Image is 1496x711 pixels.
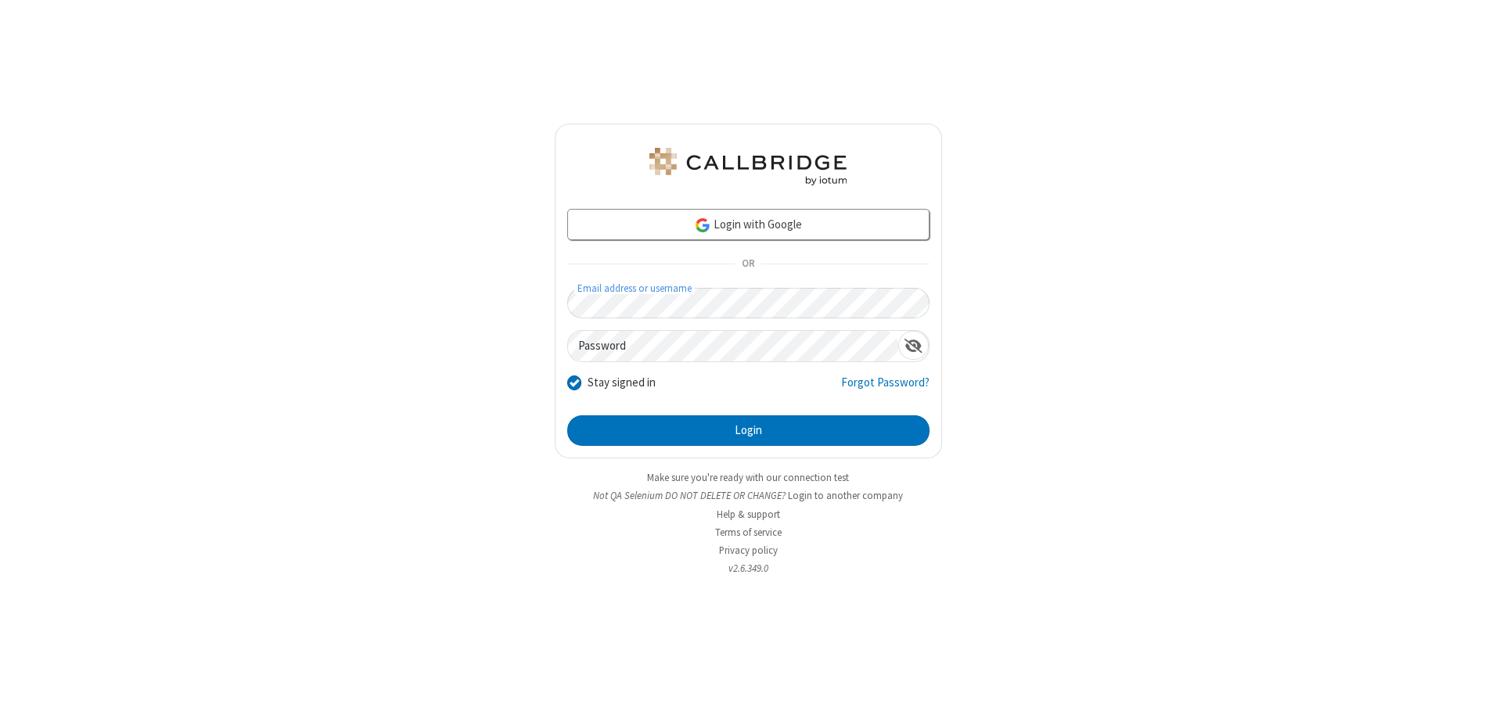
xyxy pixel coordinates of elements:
a: Login with Google [567,209,930,240]
li: v2.6.349.0 [555,561,942,576]
a: Make sure you're ready with our connection test [647,471,849,484]
li: Not QA Selenium DO NOT DELETE OR CHANGE? [555,488,942,503]
button: Login to another company [788,488,903,503]
input: Email address or username [567,288,930,318]
a: Help & support [717,508,780,521]
img: google-icon.png [694,217,711,234]
a: Privacy policy [719,544,778,557]
span: OR [735,253,761,275]
img: QA Selenium DO NOT DELETE OR CHANGE [646,148,850,185]
label: Stay signed in [588,374,656,392]
a: Forgot Password? [841,374,930,404]
div: Show password [898,331,929,360]
a: Terms of service [715,526,782,539]
input: Password [568,331,898,361]
button: Login [567,415,930,447]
